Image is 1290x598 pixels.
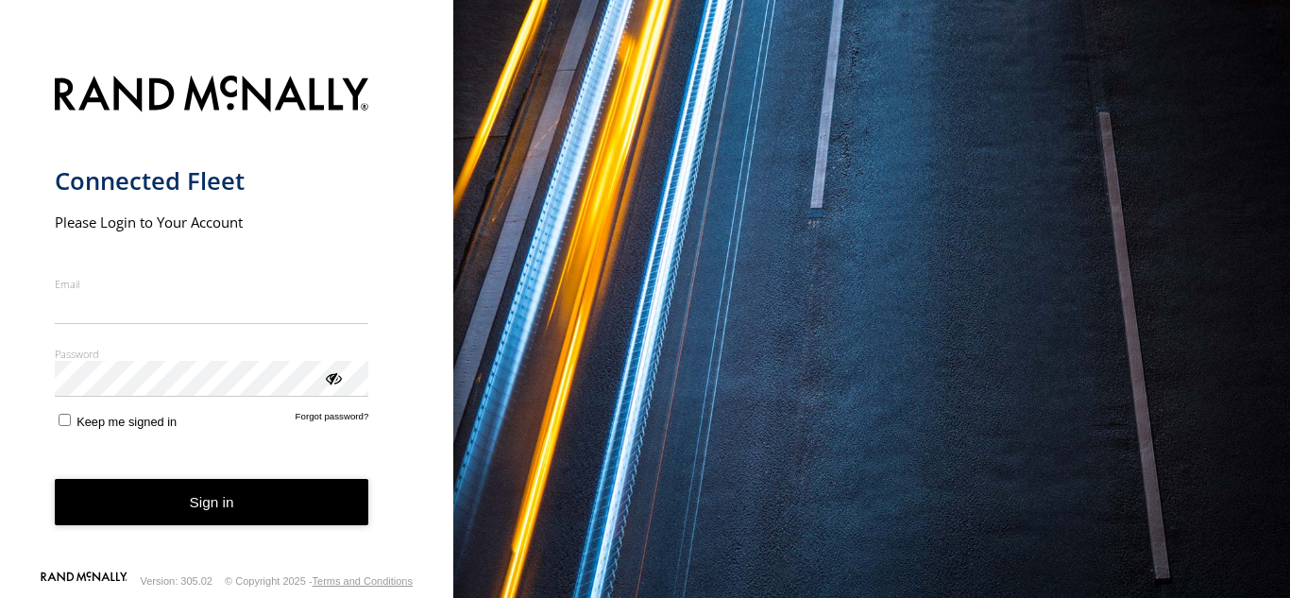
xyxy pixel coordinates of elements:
a: Forgot password? [296,411,369,429]
div: Version: 305.02 [141,575,212,587]
div: ViewPassword [323,367,342,386]
div: © Copyright 2025 - [225,575,413,587]
label: Email [55,277,369,291]
span: Keep me signed in [76,415,177,429]
a: Terms and Conditions [313,575,413,587]
label: Password [55,347,369,361]
form: main [55,64,399,570]
h1: Connected Fleet [55,165,369,196]
input: Keep me signed in [59,414,71,426]
img: Rand McNally [55,72,369,120]
button: Sign in [55,479,369,525]
h2: Please Login to Your Account [55,213,369,231]
a: Visit our Website [41,572,127,590]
